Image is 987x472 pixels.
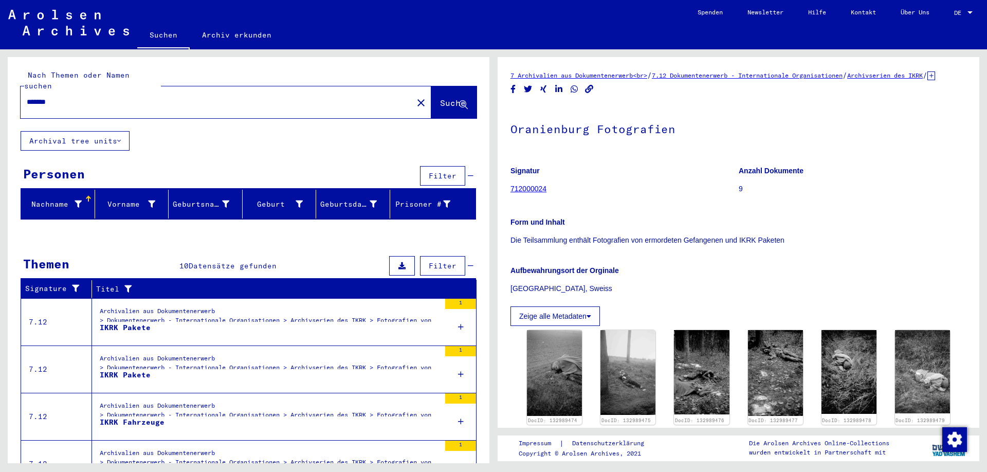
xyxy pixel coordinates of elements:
[923,70,927,80] span: /
[100,448,440,472] div: Archivalien aus Dokumentenerwerb > Dokumentenerwerb - Internationale Organisationen > Archivserie...
[584,83,595,96] button: Copy link
[24,70,130,90] mat-label: Nach Themen oder Namen suchen
[942,427,967,452] img: Zustimmung ändern
[748,330,803,416] img: 001.jpg
[247,196,316,212] div: Geburt‏
[445,441,476,451] div: 1
[95,190,169,219] mat-header-cell: Vorname
[100,354,440,377] div: Archivalien aus Dokumentenerwerb > Dokumentenerwerb - Internationale Organisationen > Archivserie...
[394,199,451,210] div: Prisoner #
[822,417,871,423] a: DocID: 132989478
[749,448,889,457] p: wurden entwickelt in Partnerschaft mit
[445,346,476,356] div: 1
[173,196,242,212] div: Geburtsname
[247,199,303,210] div: Geburt‏
[411,92,431,113] button: Clear
[519,438,656,449] div: |
[420,256,465,276] button: Filter
[821,330,876,414] img: 001.jpg
[600,330,655,415] img: 001.jpg
[528,417,577,423] a: DocID: 132989474
[510,283,966,294] p: [GEOGRAPHIC_DATA], Sweiss
[440,98,466,108] span: Suche
[420,166,465,186] button: Filter
[895,417,945,423] a: DocID: 132989479
[100,370,151,380] div: IKRK Pakete
[23,255,69,273] div: Themen
[748,417,798,423] a: DocID: 132989477
[510,266,619,275] b: Aufbewahrungsort der Orginale
[510,218,565,226] b: Form und Inhalt
[647,70,652,80] span: /
[843,70,847,80] span: /
[739,184,966,194] p: 9
[519,438,559,449] a: Impressum
[930,435,968,461] img: yv_logo.png
[510,167,540,175] b: Signatur
[675,417,724,423] a: DocID: 132989476
[316,190,390,219] mat-header-cell: Geburtsdatum
[179,261,189,270] span: 10
[100,401,440,425] div: Archivalien aus Dokumentenerwerb > Dokumentenerwerb - Internationale Organisationen > Archivserie...
[190,23,284,47] a: Archiv erkunden
[25,281,94,297] div: Signature
[510,105,966,151] h1: Oranienburg Fotografien
[25,196,95,212] div: Nachname
[523,83,534,96] button: Share on Twitter
[21,131,130,151] button: Archival tree units
[554,83,564,96] button: Share on LinkedIn
[674,330,729,414] img: 001.jpg
[99,196,169,212] div: Vorname
[21,346,92,393] td: 7.12
[895,330,950,413] img: 001.jpg
[510,185,546,193] a: 712000024
[510,235,966,246] p: Die Teilsammlung enthält Fotografien von ermordeten Gefangenen und IKRK Paketen
[25,199,82,210] div: Nachname
[99,199,156,210] div: Vorname
[510,71,647,79] a: 7 Archivalien aus Dokumentenerwerb<br>
[652,71,843,79] a: 7.12 Dokumentenerwerb - Internationale Organisationen
[137,23,190,49] a: Suchen
[445,299,476,309] div: 1
[954,9,965,16] span: DE
[8,10,129,35] img: Arolsen_neg.svg
[320,199,377,210] div: Geburtsdatum
[510,306,600,326] button: Zeige alle Metadaten
[96,284,456,295] div: Titel
[173,199,229,210] div: Geburtsname
[569,83,580,96] button: Share on WhatsApp
[320,196,390,212] div: Geburtsdatum
[527,330,582,415] img: 001.jpg
[415,97,427,109] mat-icon: close
[538,83,549,96] button: Share on Xing
[564,438,656,449] a: Datenschutzerklärung
[189,261,277,270] span: Datensätze gefunden
[429,261,456,270] span: Filter
[21,298,92,346] td: 7.12
[23,165,85,183] div: Personen
[21,190,95,219] mat-header-cell: Nachname
[749,439,889,448] p: Die Arolsen Archives Online-Collections
[243,190,317,219] mat-header-cell: Geburt‏
[431,86,477,118] button: Suche
[847,71,923,79] a: Archivserien des IKRK
[21,393,92,440] td: 7.12
[390,190,476,219] mat-header-cell: Prisoner #
[96,281,466,297] div: Titel
[508,83,519,96] button: Share on Facebook
[169,190,243,219] mat-header-cell: Geburtsname
[394,196,464,212] div: Prisoner #
[519,449,656,458] p: Copyright © Arolsen Archives, 2021
[601,417,651,423] a: DocID: 132989475
[100,417,164,428] div: IKRK Fahrzeuge
[100,306,440,330] div: Archivalien aus Dokumentenerwerb > Dokumentenerwerb - Internationale Organisationen > Archivserie...
[429,171,456,180] span: Filter
[445,393,476,404] div: 1
[25,283,84,294] div: Signature
[739,167,803,175] b: Anzahl Dokumente
[942,427,966,451] div: Zustimmung ändern
[100,322,151,333] div: IKRK Pakete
